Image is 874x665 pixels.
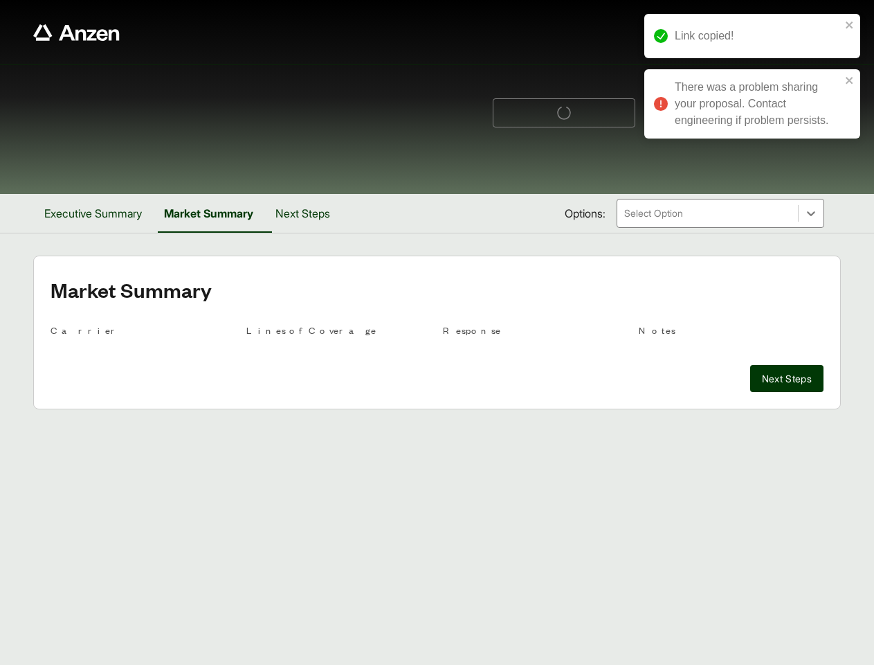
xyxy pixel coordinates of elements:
button: Executive Summary [33,194,153,233]
a: Anzen website [33,24,120,41]
th: Carrier [51,323,235,343]
th: Notes [639,323,823,343]
span: Next Steps [762,371,812,386]
th: Lines of Coverage [246,323,431,343]
h2: Market Summary [51,278,823,301]
span: Options: [565,205,606,222]
button: Market Summary [153,194,264,233]
th: Response [443,323,628,343]
button: Next Steps [264,194,341,233]
button: close [845,19,855,30]
div: Link copied! [675,28,841,44]
button: close [845,75,855,86]
div: There was a problem sharing your proposal. Contact engineering if problem persists. [675,79,841,129]
button: Next Steps [750,365,824,392]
